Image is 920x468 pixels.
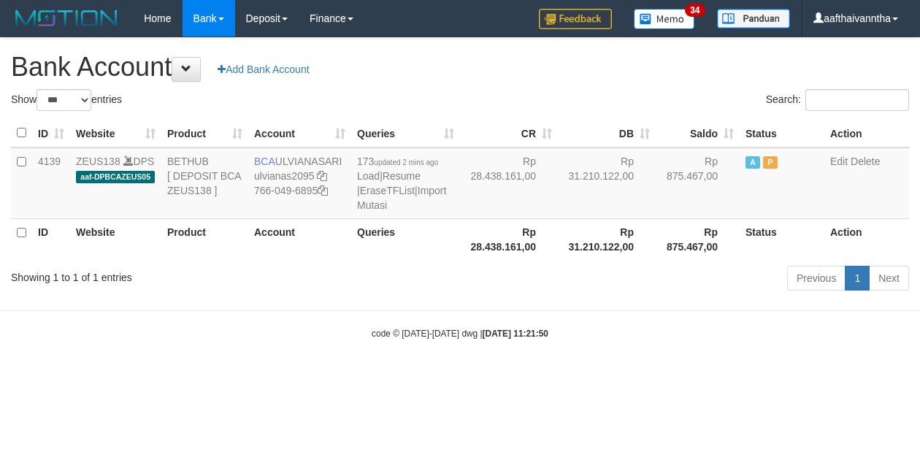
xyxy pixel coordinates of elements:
[208,57,318,82] a: Add Bank Account
[383,170,421,182] a: Resume
[70,218,161,260] th: Website
[460,218,558,260] th: Rp 28.438.161,00
[824,218,909,260] th: Action
[70,147,161,219] td: DPS
[351,218,460,260] th: Queries
[740,119,824,147] th: Status
[76,156,120,167] a: ZEUS138
[11,53,909,82] h1: Bank Account
[248,119,351,147] th: Account: activate to sort column ascending
[460,147,558,219] td: Rp 28.438.161,00
[248,147,351,219] td: ULVIANASARI 766-049-6895
[483,329,548,339] strong: [DATE] 11:21:50
[37,89,91,111] select: Showentries
[372,329,548,339] small: code © [DATE]-[DATE] dwg |
[11,89,122,111] label: Show entries
[351,119,460,147] th: Queries: activate to sort column ascending
[685,4,705,17] span: 34
[656,218,740,260] th: Rp 875.467,00
[745,156,760,169] span: Active
[254,156,275,167] span: BCA
[805,89,909,111] input: Search:
[357,185,446,211] a: Import Mutasi
[558,147,656,219] td: Rp 31.210.122,00
[317,170,327,182] a: Copy ulvianas2095 to clipboard
[357,156,438,167] span: 173
[656,119,740,147] th: Saldo: activate to sort column ascending
[32,147,70,219] td: 4139
[161,218,248,260] th: Product
[717,9,790,28] img: panduan.png
[360,185,415,196] a: EraseTFList
[161,147,248,219] td: BETHUB [ DEPOSIT BCA ZEUS138 ]
[357,156,446,211] span: | | |
[161,119,248,147] th: Product: activate to sort column ascending
[851,156,880,167] a: Delete
[76,171,155,183] span: aaf-DPBCAZEUS05
[11,7,122,29] img: MOTION_logo.png
[656,147,740,219] td: Rp 875.467,00
[460,119,558,147] th: CR: activate to sort column ascending
[32,119,70,147] th: ID: activate to sort column ascending
[558,119,656,147] th: DB: activate to sort column ascending
[740,218,824,260] th: Status
[558,218,656,260] th: Rp 31.210.122,00
[634,9,695,29] img: Button%20Memo.svg
[248,218,351,260] th: Account
[787,266,846,291] a: Previous
[539,9,612,29] img: Feedback.jpg
[830,156,848,167] a: Edit
[357,170,380,182] a: Load
[869,266,909,291] a: Next
[824,119,909,147] th: Action
[374,158,438,166] span: updated 2 mins ago
[254,170,315,182] a: ulvianas2095
[318,185,328,196] a: Copy 7660496895 to clipboard
[11,264,372,285] div: Showing 1 to 1 of 1 entries
[845,266,870,291] a: 1
[766,89,909,111] label: Search:
[70,119,161,147] th: Website: activate to sort column ascending
[32,218,70,260] th: ID
[763,156,778,169] span: Paused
